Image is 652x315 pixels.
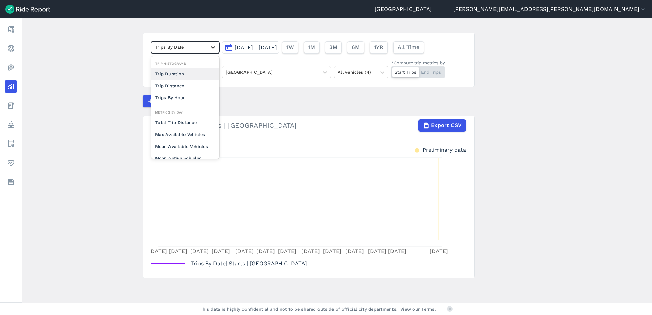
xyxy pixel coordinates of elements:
[374,43,383,51] span: 1YR
[431,121,462,130] span: Export CSV
[151,117,219,129] div: Total Trip Distance
[345,248,364,254] tspan: [DATE]
[430,248,448,254] tspan: [DATE]
[222,41,279,54] button: [DATE]—[DATE]
[282,41,298,54] button: 1W
[368,248,386,254] tspan: [DATE]
[212,248,230,254] tspan: [DATE]
[5,119,17,131] a: Policy
[423,146,466,153] div: Preliminary data
[308,43,315,51] span: 1M
[325,41,342,54] button: 3M
[388,248,406,254] tspan: [DATE]
[151,119,466,132] div: Trips By Date | Starts | [GEOGRAPHIC_DATA]
[151,60,219,67] div: Trip Histograms
[151,129,219,140] div: Max Available Vehicles
[151,140,219,152] div: Mean Available Vehicles
[301,248,320,254] tspan: [DATE]
[375,5,432,13] a: [GEOGRAPHIC_DATA]
[453,5,647,13] button: [PERSON_NAME][EMAIL_ADDRESS][PERSON_NAME][DOMAIN_NAME]
[5,42,17,55] a: Realtime
[391,60,445,66] div: *Compute trip metrics by
[151,92,219,104] div: Trips By Hour
[5,138,17,150] a: Areas
[286,43,294,51] span: 1W
[151,80,219,92] div: Trip Distance
[191,258,226,267] span: Trips By Date
[323,248,341,254] tspan: [DATE]
[304,41,320,54] button: 1M
[370,41,388,54] button: 1YR
[5,100,17,112] a: Fees
[418,119,466,132] button: Export CSV
[169,248,187,254] tspan: [DATE]
[347,41,364,54] button: 6M
[5,5,50,14] img: Ride Report
[256,248,275,254] tspan: [DATE]
[5,61,17,74] a: Heatmaps
[5,157,17,169] a: Health
[393,41,424,54] button: All Time
[235,44,277,51] span: [DATE]—[DATE]
[329,43,337,51] span: 3M
[151,109,219,116] div: Metrics By Day
[5,176,17,188] a: Datasets
[5,80,17,93] a: Analyze
[398,43,419,51] span: All Time
[190,248,209,254] tspan: [DATE]
[235,248,254,254] tspan: [DATE]
[5,23,17,35] a: Report
[352,43,360,51] span: 6M
[278,248,296,254] tspan: [DATE]
[149,248,167,254] tspan: [DATE]
[143,95,205,107] button: Compare Metrics
[151,68,219,80] div: Trip Duration
[151,152,219,164] div: Mean Active Vehicles
[400,306,436,312] a: View our Terms.
[191,260,307,267] span: | Starts | [GEOGRAPHIC_DATA]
